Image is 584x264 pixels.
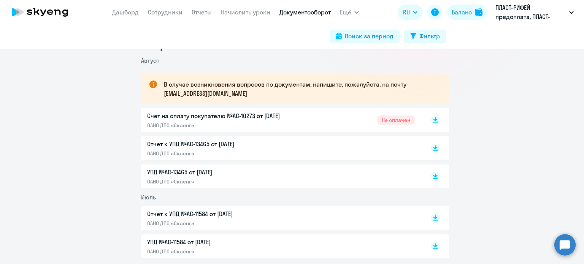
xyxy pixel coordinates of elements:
span: Не оплачен [377,115,415,125]
span: RU [403,8,410,17]
button: Ещё [340,5,359,20]
a: Отчет к УПД №AC-13465 от [DATE]ОАНО ДПО «Скаенг» [147,139,415,157]
p: Отчет к УПД №AC-13465 от [DATE] [147,139,307,149]
p: Счет на оплату покупателю №AC-10273 от [DATE] [147,111,307,120]
a: Начислить уроки [221,8,270,16]
a: УПД №AC-13465 от [DATE]ОАНО ДПО «Скаенг» [147,168,415,185]
p: ОАНО ДПО «Скаенг» [147,248,307,255]
div: Поиск за период [345,32,394,41]
button: Поиск за период [330,30,400,43]
span: Июль [141,193,156,201]
button: Фильтр [404,30,446,43]
div: Баланс [452,8,472,17]
a: УПД №AC-11584 от [DATE]ОАНО ДПО «Скаенг» [147,237,415,255]
p: Отчет к УПД №AC-11584 от [DATE] [147,209,307,218]
a: Отчет к УПД №AC-11584 от [DATE]ОАНО ДПО «Скаенг» [147,209,415,227]
span: Август [141,57,159,64]
p: ОАНО ДПО «Скаенг» [147,220,307,227]
a: Счет на оплату покупателю №AC-10273 от [DATE]ОАНО ДПО «Скаенг»Не оплачен [147,111,415,129]
a: Отчеты [192,8,212,16]
div: Фильтр [419,32,440,41]
p: В случае возникновения вопросов по документам, напишите, пожалуйста, на почту [EMAIL_ADDRESS][DOM... [164,80,435,98]
a: Документооборот [279,8,331,16]
p: ОАНО ДПО «Скаенг» [147,122,307,129]
p: ПЛАСТ-РИФЕЙ предоплата, ПЛАСТ-РИФЕЙ, ООО [495,3,566,21]
a: Дашборд [112,8,139,16]
a: Сотрудники [148,8,182,16]
p: УПД №AC-11584 от [DATE] [147,237,307,247]
p: ОАНО ДПО «Скаенг» [147,150,307,157]
span: Ещё [340,8,351,17]
p: ОАНО ДПО «Скаенг» [147,178,307,185]
button: RU [398,5,423,20]
button: Балансbalance [447,5,487,20]
p: УПД №AC-13465 от [DATE] [147,168,307,177]
button: ПЛАСТ-РИФЕЙ предоплата, ПЛАСТ-РИФЕЙ, ООО [492,3,578,21]
img: balance [475,8,482,16]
